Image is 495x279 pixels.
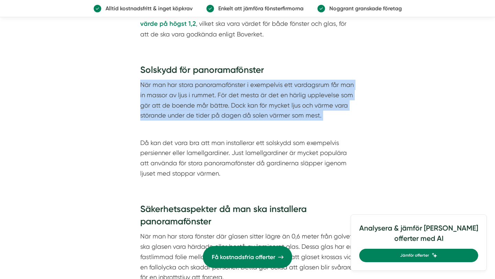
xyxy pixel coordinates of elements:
[400,252,429,259] span: Jämför offerter
[359,249,478,262] a: Jämför offerter
[325,4,402,13] p: Noggrant granskade företag
[140,203,355,231] h3: Säkerhetsaspekter då man ska installera panoramafönster
[140,10,338,27] a: U-värde på högst 1,2
[140,80,355,121] p: När man har stora panoramafönster i exempelvis ett vardagsrum får man in massor av ljus i rummet....
[203,246,292,268] a: Få kostnadsfria offerter
[214,4,304,13] p: Enkelt att jämföra fönsterfirmorna
[140,138,355,179] p: Då kan det vara bra att man installerar ett solskydd som exempelvis persienner eller lamellgardin...
[140,64,355,80] h3: Solskydd för panoramafönster
[212,253,275,262] span: Få kostnadsfria offerter
[101,4,192,13] p: Alltid kostnadsfritt & inget köpkrav
[359,223,478,249] h4: Analysera & jämför [PERSON_NAME] offerter med AI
